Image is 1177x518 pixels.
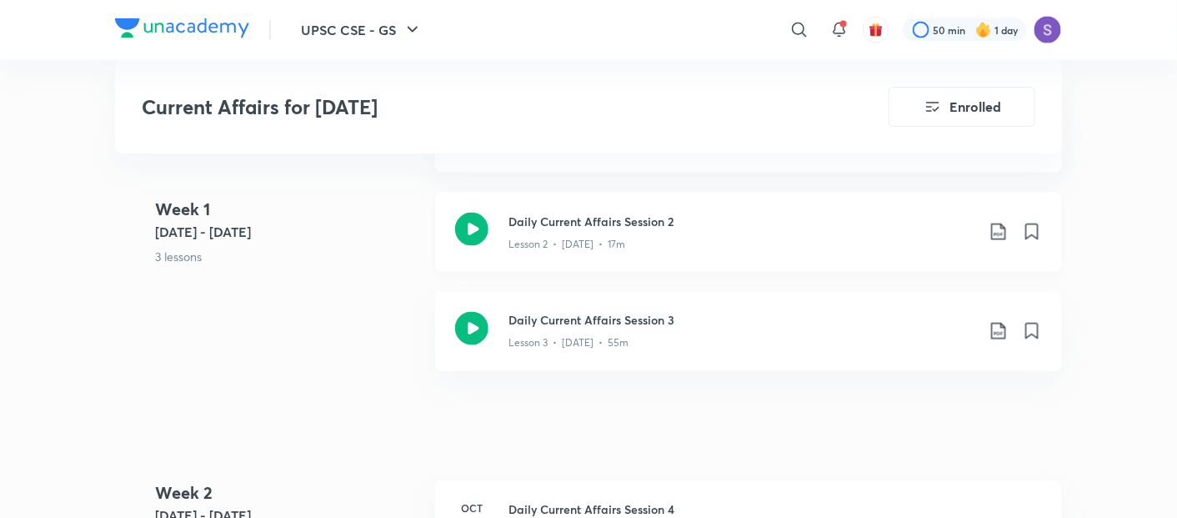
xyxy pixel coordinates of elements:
[291,13,433,47] button: UPSC CSE - GS
[508,336,629,351] p: Lesson 3 • [DATE] • 55m
[155,221,422,241] h5: [DATE] - [DATE]
[869,23,884,38] img: avatar
[455,501,488,516] h6: Oct
[508,213,975,230] h3: Daily Current Affairs Session 2
[155,196,422,221] h4: Week 1
[863,17,889,43] button: avatar
[115,18,249,38] img: Company Logo
[1034,16,1062,44] img: Satnam Singh
[115,18,249,43] a: Company Logo
[142,95,794,119] h3: Current Affairs for [DATE]
[508,237,625,252] p: Lesson 2 • [DATE] • 17m
[155,248,422,265] p: 3 lessons
[975,22,992,38] img: streak
[508,312,975,329] h3: Daily Current Affairs Session 3
[435,193,1062,292] a: Daily Current Affairs Session 2Lesson 2 • [DATE] • 17m
[155,481,422,506] h4: Week 2
[889,87,1035,127] button: Enrolled
[435,292,1062,391] a: Daily Current Affairs Session 3Lesson 3 • [DATE] • 55m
